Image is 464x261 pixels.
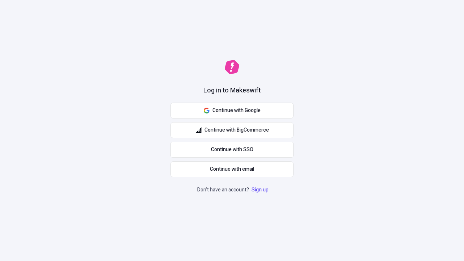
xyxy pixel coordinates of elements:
span: Continue with BigCommerce [204,126,269,134]
span: Continue with email [210,165,254,173]
button: Continue with Google [170,103,294,119]
span: Continue with Google [212,107,261,115]
h1: Log in to Makeswift [203,86,261,95]
p: Don't have an account? [197,186,270,194]
a: Sign up [250,186,270,194]
button: Continue with email [170,161,294,177]
a: Continue with SSO [170,142,294,158]
button: Continue with BigCommerce [170,122,294,138]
